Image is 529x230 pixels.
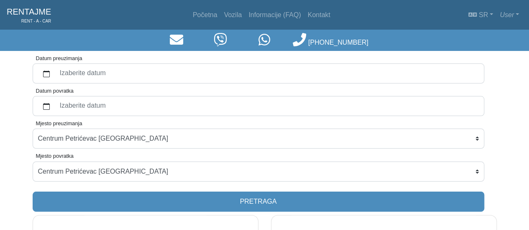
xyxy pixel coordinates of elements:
[500,11,514,18] em: User
[38,99,55,114] button: calendar
[36,152,74,160] label: Mjesto povratka
[36,54,82,62] label: Datum preuzimanja
[304,7,334,23] a: Kontakt
[33,192,484,212] button: Pretraga
[38,66,55,81] button: calendar
[7,18,51,24] span: RENT - A - CAR
[55,66,479,81] label: Izaberite datum
[55,99,479,114] label: Izaberite datum
[189,7,221,23] a: Početna
[496,7,522,23] a: User
[308,39,368,46] span: [PHONE_NUMBER]
[36,87,74,95] label: Datum povratka
[43,103,50,110] svg: calendar
[7,3,51,26] a: RENTAJMERENT - A - CAR
[479,11,488,18] span: sr
[465,7,496,23] a: sr
[293,39,368,46] a: [PHONE_NUMBER]
[36,119,82,127] label: Mjesto preuzimanja
[245,7,304,23] a: Informacije (FAQ)
[43,71,50,77] svg: calendar
[221,7,245,23] a: Vozila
